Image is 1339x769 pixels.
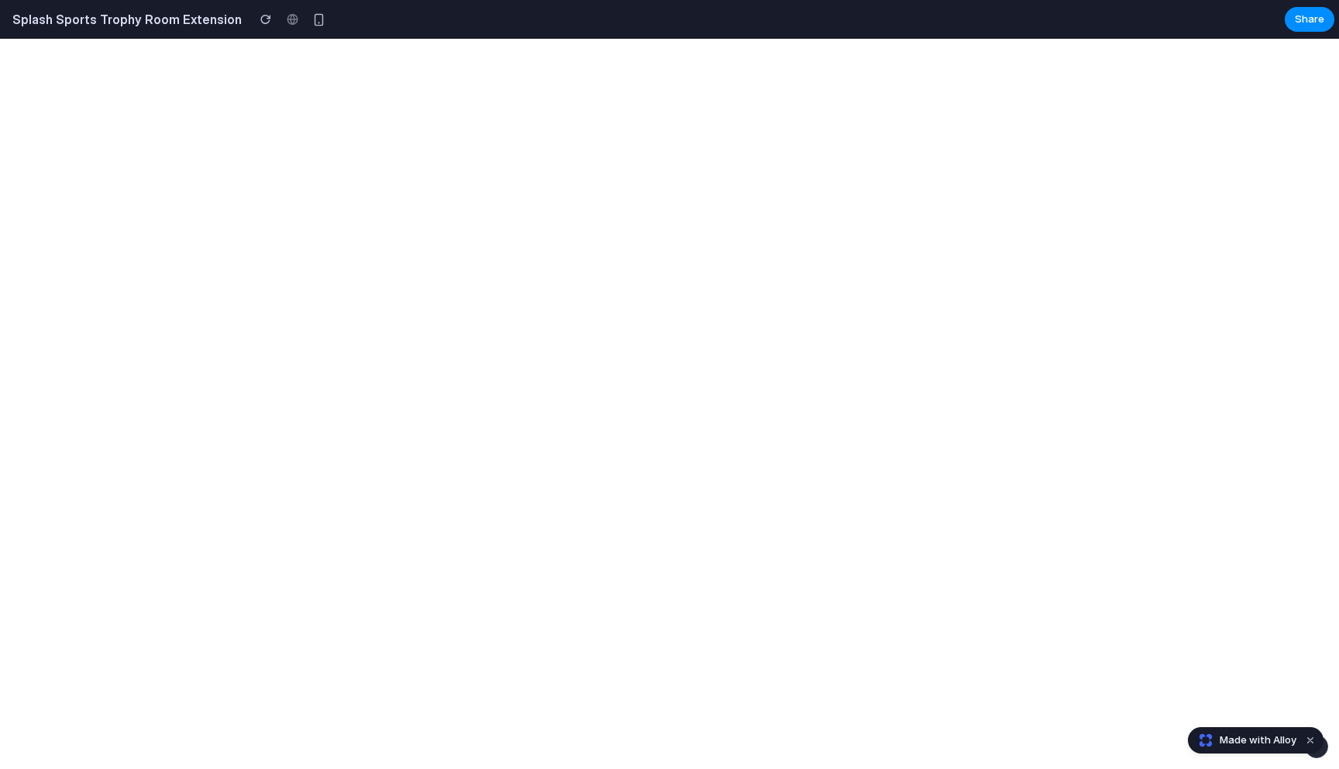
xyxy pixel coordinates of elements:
[1285,7,1334,32] button: Share
[1189,733,1298,748] a: Made with Alloy
[1301,731,1320,750] button: Dismiss watermark
[6,10,242,29] h2: Splash Sports Trophy Room Extension
[1220,733,1296,748] span: Made with Alloy
[1295,12,1324,27] span: Share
